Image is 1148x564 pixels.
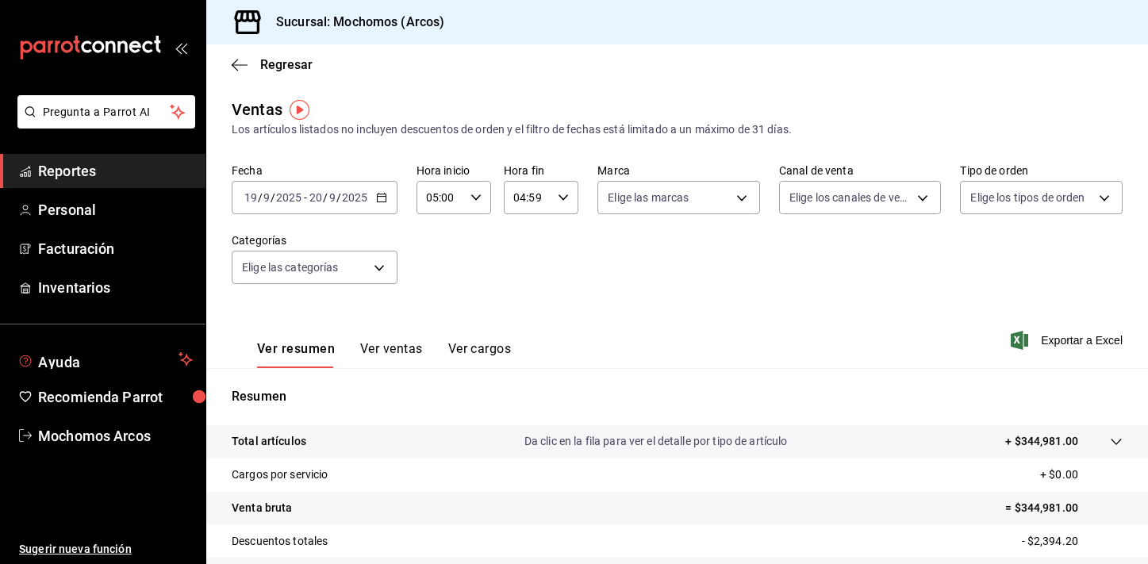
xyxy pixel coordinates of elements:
[244,191,258,204] input: --
[38,199,193,221] span: Personal
[242,259,339,275] span: Elige las categorías
[970,190,1085,205] span: Elige los tipos de orden
[524,433,788,450] p: Da clic en la fila para ver el detalle por tipo de artículo
[38,425,193,447] span: Mochomos Arcos
[608,190,689,205] span: Elige las marcas
[38,238,193,259] span: Facturación
[232,235,397,246] label: Categorías
[175,41,187,54] button: open_drawer_menu
[257,341,511,368] div: navigation tabs
[1014,331,1123,350] button: Exportar a Excel
[304,191,307,204] span: -
[263,13,444,32] h3: Sucursal: Mochomos (Arcos)
[1005,500,1123,516] p: = $344,981.00
[11,115,195,132] a: Pregunta a Parrot AI
[309,191,323,204] input: --
[290,100,309,120] img: Tooltip marker
[17,95,195,129] button: Pregunta a Parrot AI
[38,277,193,298] span: Inventarios
[232,533,328,550] p: Descuentos totales
[1040,466,1123,483] p: + $0.00
[38,350,172,369] span: Ayuda
[43,104,171,121] span: Pregunta a Parrot AI
[779,165,942,176] label: Canal de venta
[232,466,328,483] p: Cargos por servicio
[504,165,578,176] label: Hora fin
[789,190,912,205] span: Elige los canales de venta
[260,57,313,72] span: Regresar
[328,191,336,204] input: --
[448,341,512,368] button: Ver cargos
[323,191,328,204] span: /
[232,433,306,450] p: Total artículos
[1022,533,1123,550] p: - $2,394.20
[597,165,760,176] label: Marca
[232,165,397,176] label: Fecha
[232,57,313,72] button: Regresar
[417,165,491,176] label: Hora inicio
[38,386,193,408] span: Recomienda Parrot
[258,191,263,204] span: /
[232,98,282,121] div: Ventas
[232,121,1123,138] div: Los artículos listados no incluyen descuentos de orden y el filtro de fechas está limitado a un m...
[275,191,302,204] input: ----
[257,341,335,368] button: Ver resumen
[1005,433,1078,450] p: + $344,981.00
[263,191,271,204] input: --
[336,191,341,204] span: /
[232,500,292,516] p: Venta bruta
[19,541,193,558] span: Sugerir nueva función
[232,387,1123,406] p: Resumen
[341,191,368,204] input: ----
[271,191,275,204] span: /
[960,165,1123,176] label: Tipo de orden
[360,341,423,368] button: Ver ventas
[38,160,193,182] span: Reportes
